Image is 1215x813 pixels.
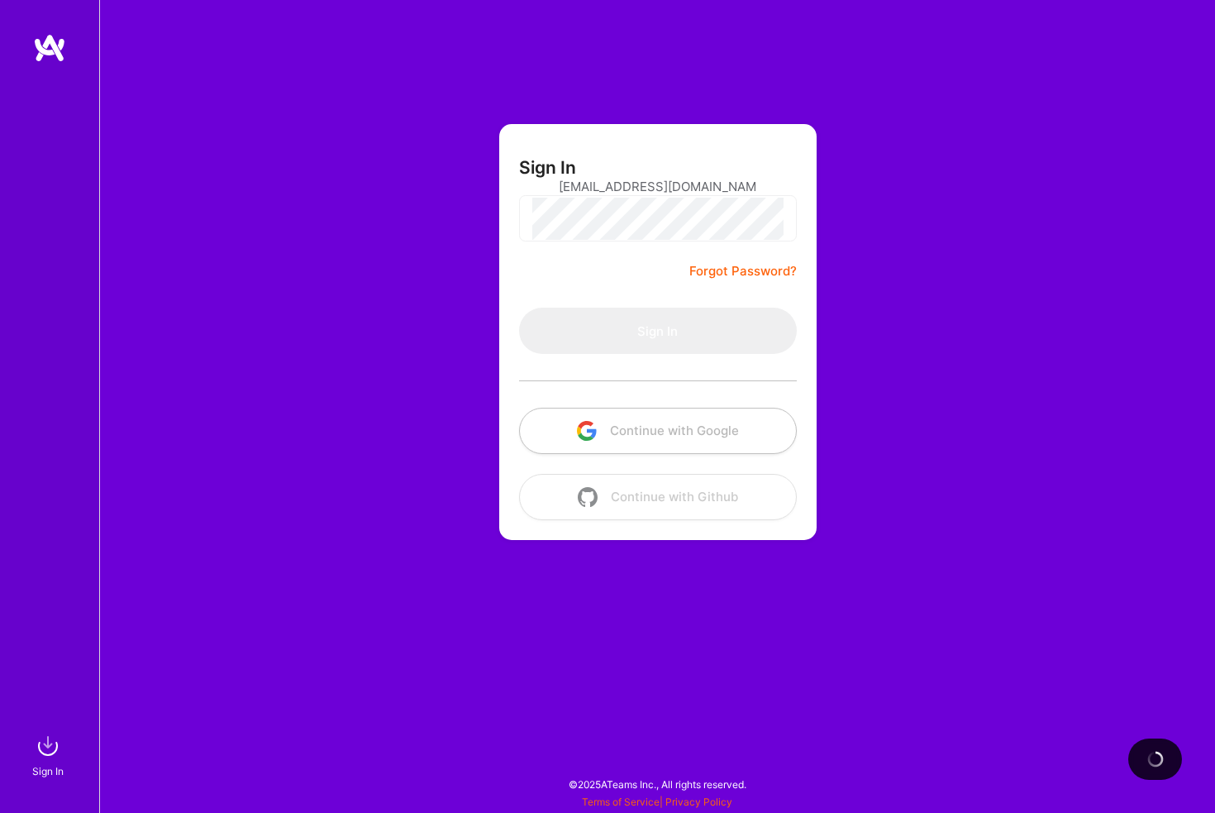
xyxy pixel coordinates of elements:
button: Continue with Google [519,408,797,454]
button: Continue with Github [519,474,797,520]
img: sign in [31,729,64,763]
img: icon [578,487,598,507]
button: Sign In [519,308,797,354]
img: loading [1146,751,1163,768]
a: Terms of Service [582,796,660,808]
input: Email... [559,165,757,208]
img: logo [33,33,66,63]
div: © 2025 ATeams Inc., All rights reserved. [99,763,1215,805]
div: Sign In [32,763,64,780]
img: icon [577,421,597,441]
h3: Sign In [519,157,576,178]
a: Privacy Policy [665,796,732,808]
a: Forgot Password? [689,261,797,281]
a: sign inSign In [35,729,64,780]
span: | [582,796,732,808]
